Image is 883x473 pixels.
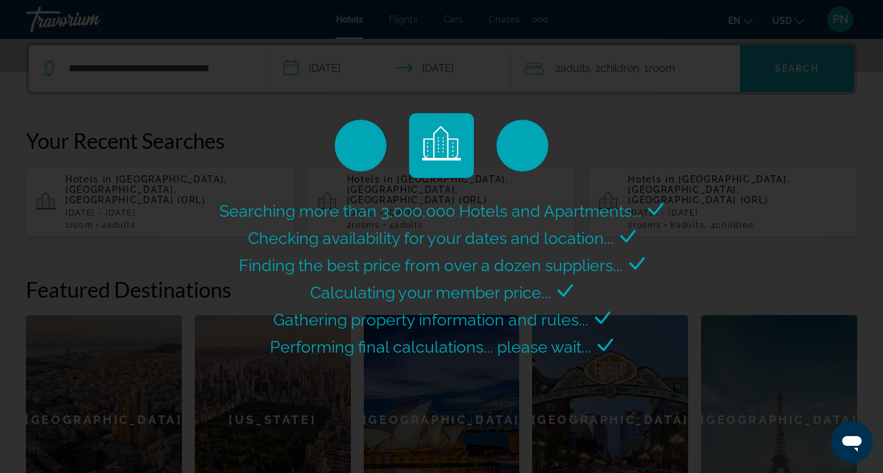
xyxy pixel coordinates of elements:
[248,228,614,248] span: Checking availability for your dates and location...
[219,201,642,221] span: Searching more than 3,000,000 Hotels and Apartments...
[310,283,551,302] span: Calculating your member price...
[273,310,588,329] span: Gathering property information and rules...
[239,256,623,275] span: Finding the best price from over a dozen suppliers...
[270,337,591,357] span: Performing final calculations... please wait...
[831,421,873,463] iframe: Button to launch messaging window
